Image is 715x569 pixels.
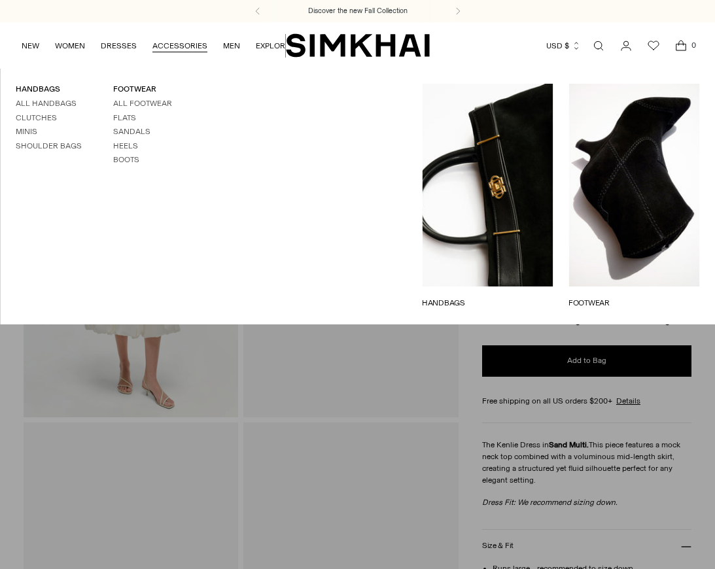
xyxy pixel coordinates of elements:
[286,33,430,58] a: SIMKHAI
[546,31,581,60] button: USD $
[308,6,408,16] a: Discover the new Fall Collection
[688,39,699,51] span: 0
[152,31,207,60] a: ACCESSORIES
[613,33,639,59] a: Go to the account page
[640,33,667,59] a: Wishlist
[101,31,137,60] a: DRESSES
[55,31,85,60] a: WOMEN
[668,33,694,59] a: Open cart modal
[223,31,240,60] a: MEN
[585,33,612,59] a: Open search modal
[256,31,290,60] a: EXPLORE
[22,31,39,60] a: NEW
